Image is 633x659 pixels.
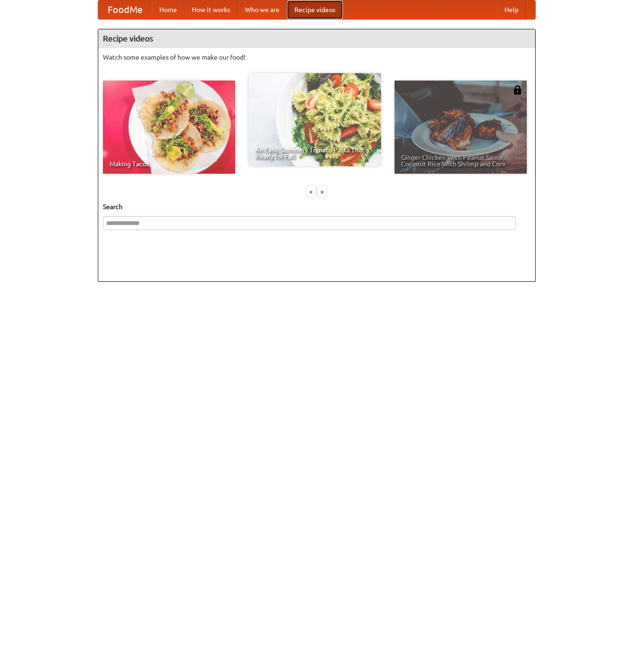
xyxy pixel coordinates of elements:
a: Recipe videos [287,0,343,19]
div: » [318,186,326,197]
a: How it works [184,0,238,19]
h5: Search [103,202,531,211]
span: An Easy, Summery Tomato Pasta That's Ready for Fall [255,147,374,160]
a: Making Tacos [103,81,235,174]
a: An Easy, Summery Tomato Pasta That's Ready for Fall [249,73,381,166]
span: Making Tacos [109,161,229,167]
a: Help [497,0,526,19]
div: « [307,186,315,197]
img: 483408.png [513,85,522,95]
p: Watch some examples of how we make our food! [103,53,531,62]
a: FoodMe [98,0,152,19]
a: Home [152,0,184,19]
h4: Recipe videos [98,29,535,48]
a: Who we are [238,0,287,19]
